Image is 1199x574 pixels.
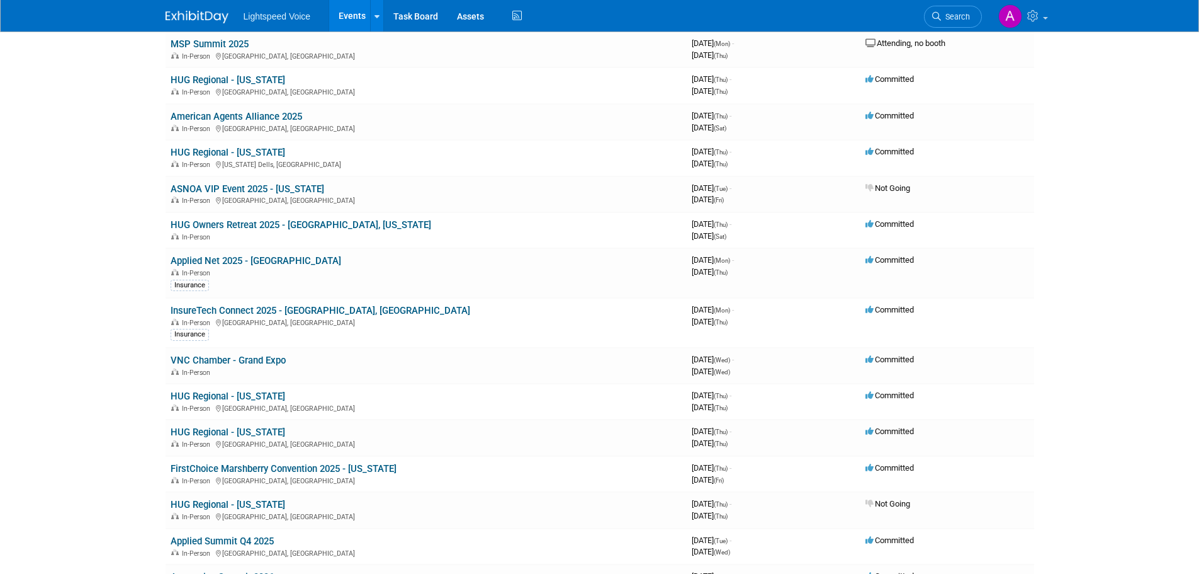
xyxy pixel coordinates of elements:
[865,499,910,508] span: Not Going
[692,403,728,412] span: [DATE]
[714,125,726,132] span: (Sat)
[171,147,285,158] a: HUG Regional - [US_STATE]
[171,111,302,122] a: American Agents Alliance 2025
[729,111,731,120] span: -
[714,319,728,326] span: (Thu)
[171,439,682,449] div: [GEOGRAPHIC_DATA], [GEOGRAPHIC_DATA]
[729,183,731,193] span: -
[171,50,682,60] div: [GEOGRAPHIC_DATA], [GEOGRAPHIC_DATA]
[171,86,682,96] div: [GEOGRAPHIC_DATA], [GEOGRAPHIC_DATA]
[714,257,730,264] span: (Mon)
[714,52,728,59] span: (Thu)
[941,12,970,21] span: Search
[732,38,734,48] span: -
[171,74,285,86] a: HUG Regional - [US_STATE]
[714,428,728,435] span: (Thu)
[171,197,179,203] img: In-Person Event
[171,161,179,167] img: In-Person Event
[171,475,682,485] div: [GEOGRAPHIC_DATA], [GEOGRAPHIC_DATA]
[692,231,726,241] span: [DATE]
[714,185,728,192] span: (Tue)
[714,161,728,168] span: (Thu)
[714,307,730,314] span: (Mon)
[171,183,324,195] a: ASNOA VIP Event 2025 - [US_STATE]
[714,393,728,399] span: (Thu)
[182,319,214,327] span: In-Person
[714,537,728,544] span: (Tue)
[171,391,285,402] a: HUG Regional - [US_STATE]
[714,501,728,508] span: (Thu)
[171,548,682,558] div: [GEOGRAPHIC_DATA], [GEOGRAPHIC_DATA]
[732,255,734,265] span: -
[692,219,731,229] span: [DATE]
[171,125,179,131] img: In-Person Event
[714,465,728,472] span: (Thu)
[714,357,730,364] span: (Wed)
[171,511,682,521] div: [GEOGRAPHIC_DATA], [GEOGRAPHIC_DATA]
[171,369,179,375] img: In-Person Event
[171,280,209,291] div: Insurance
[692,317,728,326] span: [DATE]
[714,440,728,447] span: (Thu)
[714,197,724,204] span: (Fri)
[714,405,728,411] span: (Thu)
[171,477,179,483] img: In-Person Event
[171,219,431,231] a: HUG Owners Retreat 2025 - [GEOGRAPHIC_DATA], [US_STATE]
[171,195,682,205] div: [GEOGRAPHIC_DATA], [GEOGRAPHIC_DATA]
[182,405,214,413] span: In-Person
[865,255,914,265] span: Committed
[692,86,728,96] span: [DATE]
[171,536,274,547] a: Applied Summit Q4 2025
[865,38,945,48] span: Attending, no booth
[924,6,982,28] a: Search
[692,111,731,120] span: [DATE]
[692,195,724,204] span: [DATE]
[166,11,228,23] img: ExhibitDay
[865,463,914,473] span: Committed
[171,405,179,411] img: In-Person Event
[865,111,914,120] span: Committed
[182,477,214,485] span: In-Person
[692,255,734,265] span: [DATE]
[171,317,682,327] div: [GEOGRAPHIC_DATA], [GEOGRAPHIC_DATA]
[692,123,726,132] span: [DATE]
[171,269,179,275] img: In-Person Event
[865,536,914,545] span: Committed
[692,536,731,545] span: [DATE]
[171,159,682,169] div: [US_STATE] Dells, [GEOGRAPHIC_DATA]
[182,88,214,96] span: In-Person
[998,4,1022,28] img: Andrew Chlebina
[244,11,311,21] span: Lightspeed Voice
[714,76,728,83] span: (Thu)
[171,305,470,316] a: InsureTech Connect 2025 - [GEOGRAPHIC_DATA], [GEOGRAPHIC_DATA]
[182,440,214,449] span: In-Person
[182,513,214,521] span: In-Person
[182,233,214,241] span: In-Person
[692,355,734,364] span: [DATE]
[692,50,728,60] span: [DATE]
[182,161,214,169] span: In-Person
[865,147,914,156] span: Committed
[692,38,734,48] span: [DATE]
[692,475,724,485] span: [DATE]
[714,88,728,95] span: (Thu)
[714,221,728,228] span: (Thu)
[171,52,179,59] img: In-Person Event
[729,219,731,229] span: -
[171,255,341,267] a: Applied Net 2025 - [GEOGRAPHIC_DATA]
[865,355,914,364] span: Committed
[729,463,731,473] span: -
[171,233,179,239] img: In-Person Event
[692,463,731,473] span: [DATE]
[865,74,914,84] span: Committed
[865,427,914,436] span: Committed
[692,547,730,556] span: [DATE]
[182,549,214,558] span: In-Person
[714,233,726,240] span: (Sat)
[171,355,286,366] a: VNC Chamber - Grand Expo
[865,183,910,193] span: Not Going
[171,319,179,325] img: In-Person Event
[692,367,730,376] span: [DATE]
[171,440,179,447] img: In-Person Event
[714,477,724,484] span: (Fri)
